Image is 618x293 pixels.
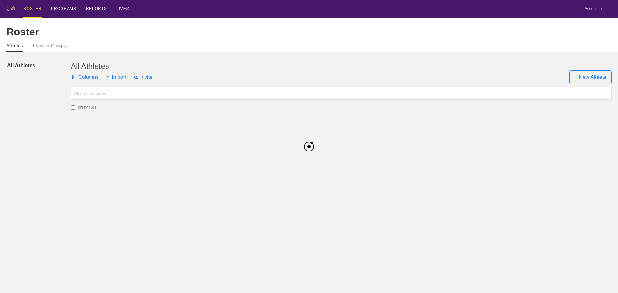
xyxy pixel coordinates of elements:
span: Invite [133,68,152,87]
img: black_logo.png [304,142,314,151]
a: Teams & Groups [33,43,66,51]
div: ▼ [600,7,602,11]
a: All Athletes [7,62,71,69]
div: All Athletes [71,62,612,71]
iframe: Chat Widget [586,262,618,293]
input: Search by name... [71,87,612,100]
a: Athletes [6,43,23,52]
span: SELECT ALL [78,106,156,110]
span: Import [106,68,126,87]
div: Roster [6,26,612,38]
span: Columns [71,68,98,87]
img: logo [6,6,15,12]
span: + New Athlete [569,70,612,84]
